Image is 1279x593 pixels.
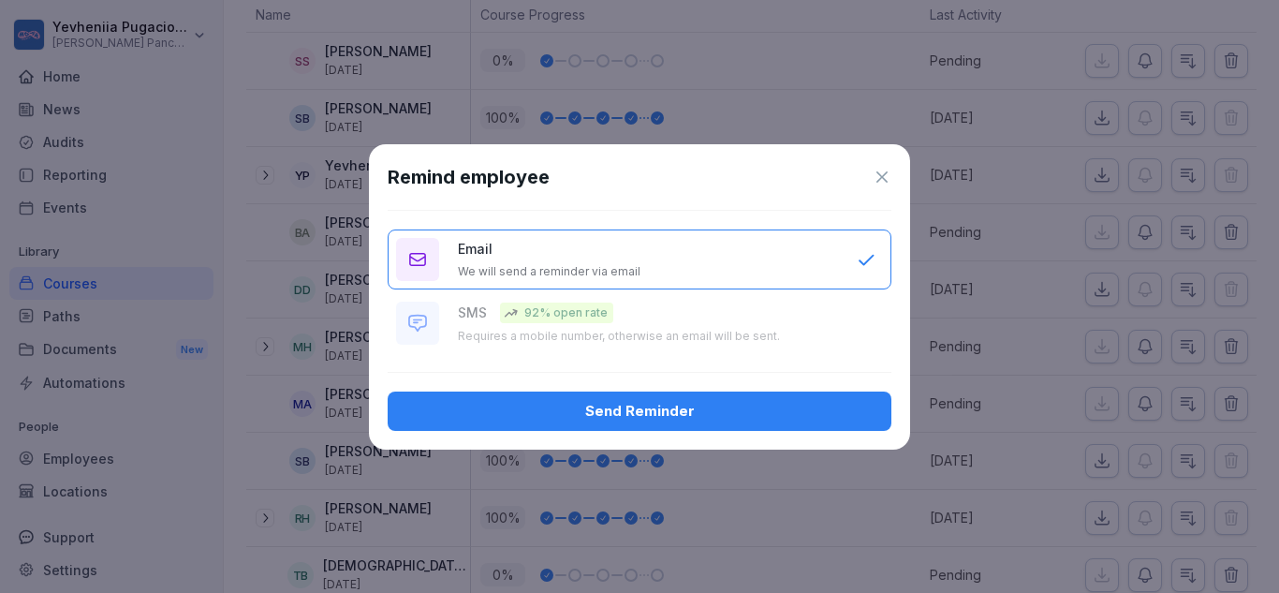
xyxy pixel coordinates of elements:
p: Requires a mobile number, otherwise an email will be sent. [458,329,780,344]
p: Email [458,239,492,259]
div: Send Reminder [403,401,876,422]
button: Send Reminder [388,392,891,431]
h1: Remind employee [388,163,550,191]
p: 92% open rate [524,304,608,321]
p: We will send a reminder via email [458,264,640,279]
p: SMS [458,303,487,322]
